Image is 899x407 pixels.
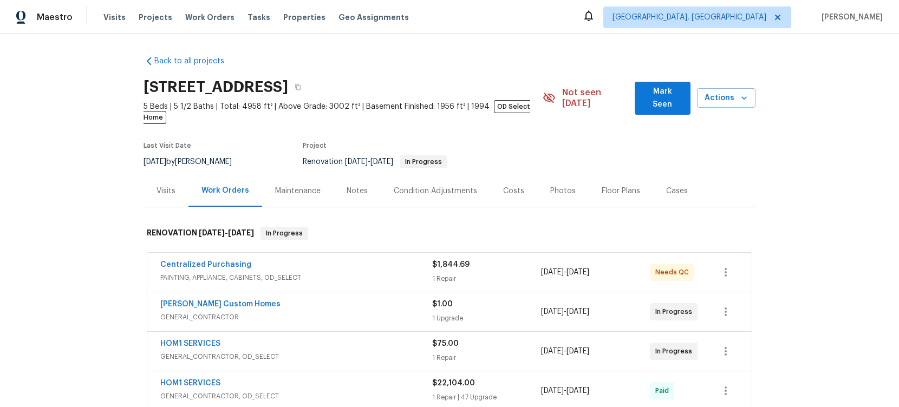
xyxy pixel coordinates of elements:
[303,142,327,149] span: Project
[566,308,589,316] span: [DATE]
[503,186,524,196] div: Costs
[541,268,564,276] span: [DATE]
[541,347,564,355] span: [DATE]
[432,261,470,268] span: $1,844.69
[144,158,166,166] span: [DATE]
[144,100,530,124] span: OD Select Home
[160,351,432,362] span: GENERAL_CONTRACTOR, OD_SELECT
[541,308,564,316] span: [DATE]
[201,185,249,196] div: Work Orders
[541,346,589,357] span: -
[655,346,696,357] span: In Progress
[338,12,409,23] span: Geo Assignments
[144,216,755,251] div: RENOVATION [DATE]-[DATE]In Progress
[160,300,281,308] a: [PERSON_NAME] Custom Homes
[643,85,682,111] span: Mark Seen
[160,272,432,283] span: PAINTING, APPLIANCE, CABINETS, OD_SELECT
[817,12,883,23] span: [PERSON_NAME]
[157,186,175,196] div: Visits
[160,391,432,402] span: GENERAL_CONTRACTOR, OD_SELECT
[635,82,690,115] button: Mark Seen
[160,312,432,323] span: GENERAL_CONTRACTOR
[199,229,225,237] span: [DATE]
[655,267,693,278] span: Needs QC
[147,227,254,240] h6: RENOVATION
[566,268,589,276] span: [DATE]
[541,306,589,317] span: -
[247,14,270,21] span: Tasks
[139,12,172,23] span: Projects
[160,379,220,387] a: HOM1 SERVICES
[432,273,541,284] div: 1 Repair
[432,352,541,363] div: 1 Repair
[566,387,589,395] span: [DATE]
[697,88,755,108] button: Actions
[432,392,541,403] div: 1 Repair | 47 Upgrade
[550,186,576,196] div: Photos
[347,186,368,196] div: Notes
[103,12,126,23] span: Visits
[541,387,564,395] span: [DATE]
[432,300,453,308] span: $1.00
[185,12,234,23] span: Work Orders
[160,340,220,347] a: HOM1 SERVICES
[394,186,477,196] div: Condition Adjustments
[144,101,543,123] span: 5 Beds | 5 1/2 Baths | Total: 4958 ft² | Above Grade: 3002 ft² | Basement Finished: 1956 ft² | 1994
[541,385,589,396] span: -
[199,229,254,237] span: -
[303,158,447,166] span: Renovation
[655,306,696,317] span: In Progress
[370,158,393,166] span: [DATE]
[160,261,251,268] a: Centralized Purchasing
[37,12,73,23] span: Maestro
[144,56,247,67] a: Back to all projects
[666,186,688,196] div: Cases
[345,158,393,166] span: -
[655,385,673,396] span: Paid
[432,379,475,387] span: $22,104.00
[288,77,308,97] button: Copy Address
[602,186,640,196] div: Floor Plans
[275,186,321,196] div: Maintenance
[706,91,747,105] span: Actions
[144,155,245,168] div: by [PERSON_NAME]
[144,142,191,149] span: Last Visit Date
[228,229,254,237] span: [DATE]
[283,12,325,23] span: Properties
[541,267,589,278] span: -
[562,87,628,109] span: Not seen [DATE]
[613,12,766,23] span: [GEOGRAPHIC_DATA], [GEOGRAPHIC_DATA]
[566,347,589,355] span: [DATE]
[432,313,541,324] div: 1 Upgrade
[144,82,288,93] h2: [STREET_ADDRESS]
[262,228,307,239] span: In Progress
[401,159,446,165] span: In Progress
[432,340,459,347] span: $75.00
[345,158,368,166] span: [DATE]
